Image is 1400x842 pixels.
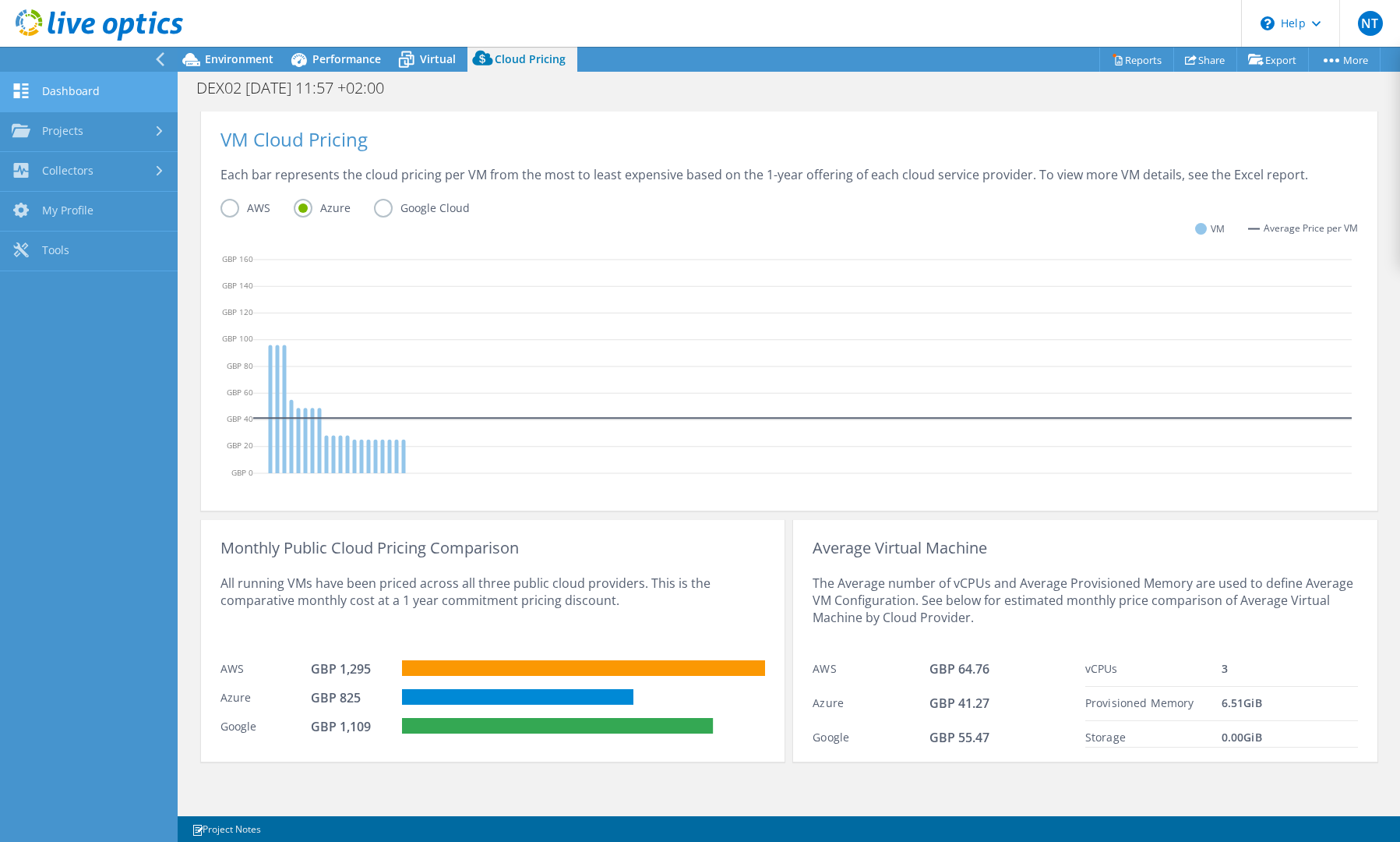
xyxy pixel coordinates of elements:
[929,729,989,746] span: GBP 55.47
[294,199,374,218] label: Azure
[1085,730,1126,745] span: Storage
[311,660,389,677] div: GBP 1,295
[220,557,765,653] div: All running VMs have been priced across all three public cloud providers. This is the comparative...
[231,467,253,478] text: GBP 0
[929,695,989,712] span: GBP 41.27
[220,660,312,677] div: AWS
[227,387,253,398] text: GBP 60
[220,718,312,735] div: Google
[1099,48,1174,72] a: Reports
[181,819,272,839] a: Project Notes
[222,306,253,317] text: GBP 120
[220,166,1358,199] div: Each bar represents the cloud pricing per VM from the most to least expensive based on the 1-year...
[222,334,253,345] text: GBP 100
[1264,220,1358,237] span: Average Price per VM
[1173,48,1237,72] a: Share
[420,51,456,66] span: Virtual
[227,440,253,451] text: GBP 20
[222,253,253,264] text: GBP 160
[311,689,389,706] div: GBP 825
[813,730,849,745] span: Google
[374,199,493,218] label: Google Cloud
[813,557,1357,653] div: The Average number of vCPUs and Average Provisioned Memory are used to define Average VM Configur...
[220,199,294,218] label: AWS
[1358,11,1383,36] span: NT
[1236,48,1309,72] a: Export
[220,131,1358,166] div: VM Cloud Pricing
[1085,661,1118,676] span: vCPUs
[929,660,989,677] span: GBP 64.76
[227,360,253,371] text: GBP 80
[311,718,389,735] div: GBP 1,109
[189,80,408,97] h1: DEX02 [DATE] 11:57 +02:00
[1211,220,1225,238] span: VM
[1222,730,1262,745] span: 0.00 GiB
[1222,661,1228,676] span: 3
[1222,695,1262,710] span: 6.51 GiB
[222,280,253,291] text: GBP 140
[220,540,765,557] div: Monthly Public Cloud Pricing Comparison
[205,51,273,66] span: Environment
[1085,695,1194,710] span: Provisioned Memory
[312,51,381,66] span: Performance
[1261,16,1275,30] svg: \n
[495,51,566,66] span: Cloud Pricing
[1308,48,1381,72] a: More
[227,413,253,424] text: GBP 40
[813,661,836,676] span: AWS
[813,540,1357,557] div: Average Virtual Machine
[220,689,312,706] div: Azure
[813,695,844,710] span: Azure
